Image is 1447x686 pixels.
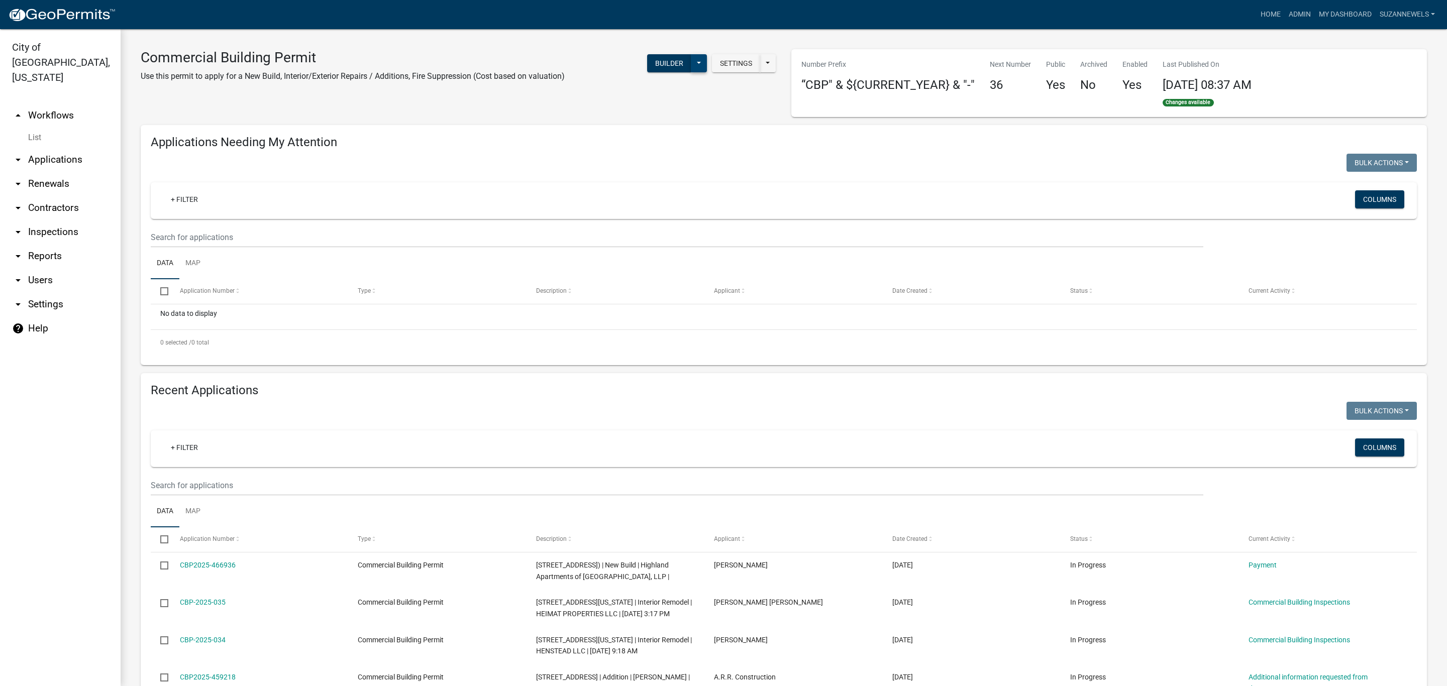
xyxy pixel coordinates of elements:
span: Status [1070,535,1088,542]
span: Description [536,535,567,542]
datatable-header-cell: Date Created [882,527,1061,551]
span: 4 MINNESOTA ST N | Interior Remodel | HEIMAT PROPERTIES LLC | 08/19/2025 3:17 PM [536,598,692,618]
datatable-header-cell: Current Activity [1238,527,1417,551]
p: Number Prefix [801,59,975,70]
a: Data [151,496,179,528]
input: Search for applications [151,475,1203,496]
button: Columns [1355,438,1404,456]
datatable-header-cell: Current Activity [1238,279,1417,303]
datatable-header-cell: Applicant [704,279,883,303]
p: Next Number [990,59,1031,70]
a: Data [151,248,179,280]
p: Last Published On [1163,59,1252,70]
i: arrow_drop_down [12,250,24,262]
span: Commercial Building Permit [358,636,444,644]
i: arrow_drop_down [12,298,24,310]
h4: Applications Needing My Attention [151,135,1417,150]
p: Archived [1080,59,1107,70]
button: Settings [712,54,760,72]
a: CBP2025-459218 [180,673,236,681]
i: help [12,322,24,334]
span: Status [1070,287,1088,294]
p: Use this permit to apply for a New Build, Interior/Exterior Repairs / Additions, Fire Suppression... [141,70,565,82]
span: Application Number [180,535,235,542]
p: Enabled [1122,59,1148,70]
a: Map [179,248,206,280]
div: No data to display [151,304,1417,329]
h4: Recent Applications [151,383,1417,398]
span: Type [358,535,371,542]
span: Applicant [714,287,740,294]
datatable-header-cell: Type [348,527,527,551]
i: arrow_drop_down [12,154,24,166]
a: Payment [1249,561,1277,569]
span: In Progress [1070,673,1106,681]
span: 08/20/2025 [892,561,913,569]
h3: Commercial Building Permit [141,49,565,66]
span: Glenn James Hauser [714,598,823,606]
a: Admin [1285,5,1315,24]
span: Zac Rosenow [714,561,768,569]
button: Bulk Actions [1347,154,1417,172]
datatable-header-cell: Application Number [170,527,348,551]
span: 08/14/2025 [892,598,913,606]
datatable-header-cell: Select [151,279,170,303]
a: My Dashboard [1315,5,1376,24]
span: Description [536,287,567,294]
h4: 36 [990,78,1031,92]
a: Home [1257,5,1285,24]
button: Columns [1355,190,1404,208]
div: 0 total [151,330,1417,355]
span: [DATE] 08:37 AM [1163,78,1252,92]
i: arrow_drop_down [12,226,24,238]
span: 509 20TH ST N | Addition | ADAM R REINHART | [536,673,690,681]
span: 08/05/2025 [892,673,913,681]
datatable-header-cell: Type [348,279,527,303]
span: Type [358,287,371,294]
datatable-header-cell: Application Number [170,279,348,303]
span: Application Number [180,287,235,294]
a: Map [179,496,206,528]
span: Applicant [714,535,740,542]
span: Commercial Building Permit [358,598,444,606]
span: In Progress [1070,636,1106,644]
datatable-header-cell: Date Created [882,279,1061,303]
span: 0 selected / [160,339,191,346]
span: Commercial Building Permit [358,561,444,569]
h4: Yes [1046,78,1065,92]
h4: No [1080,78,1107,92]
span: 905 N Highland Ave (Building #2) | New Build | Highland Apartments of New Ulm, LLP | [536,561,669,581]
span: Commercial Building Permit [358,673,444,681]
input: Search for applications [151,227,1203,248]
h4: Yes [1122,78,1148,92]
datatable-header-cell: Applicant [704,527,883,551]
datatable-header-cell: Description [526,527,704,551]
p: Public [1046,59,1065,70]
datatable-header-cell: Select [151,527,170,551]
a: Commercial Building Inspections [1249,598,1350,606]
span: Current Activity [1249,287,1290,294]
datatable-header-cell: Status [1061,527,1239,551]
a: + Filter [163,438,206,456]
span: 5 MINNESOTA ST N | Interior Remodel | HENSTEAD LLC | 08/13/2025 9:18 AM [536,636,692,655]
a: CBP2025-466936 [180,561,236,569]
h4: “CBP" & ${CURRENT_YEAR} & "-" [801,78,975,92]
span: Date Created [892,535,927,542]
i: arrow_drop_down [12,178,24,190]
a: CBP-2025-034 [180,636,226,644]
a: SuzanneWels [1376,5,1439,24]
i: arrow_drop_down [12,202,24,214]
a: Commercial Building Inspections [1249,636,1350,644]
a: CBP-2025-035 [180,598,226,606]
datatable-header-cell: Status [1061,279,1239,303]
datatable-header-cell: Description [526,279,704,303]
button: Bulk Actions [1347,402,1417,420]
span: In Progress [1070,598,1106,606]
span: Changes available [1163,99,1214,107]
i: arrow_drop_up [12,109,24,122]
a: + Filter [163,190,206,208]
span: Date Created [892,287,927,294]
span: Current Activity [1249,535,1290,542]
span: 08/07/2025 [892,636,913,644]
span: Chayla Henle [714,636,768,644]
